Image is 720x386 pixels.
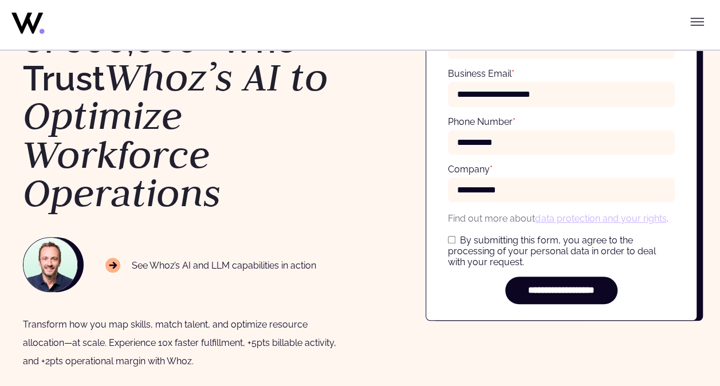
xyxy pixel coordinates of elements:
[448,235,655,267] span: By submitting this form, you agree to the processing of your personal data in order to deal with ...
[448,236,455,243] input: By submitting this form, you agree to the processing of your personal data in order to deal with ...
[448,164,493,175] label: Company
[448,68,514,79] label: Business Email
[448,116,516,127] label: Phone Number
[535,213,666,224] a: data protection and your rights
[23,52,328,218] em: Whoz’s AI to Optimize Workforce Operations
[448,211,675,226] p: Find out more about .
[23,316,349,371] div: Transform how you map skills, match talent, and optimize resource allocation—at scale. Experience...
[686,10,709,33] button: Toggle menu
[23,238,77,292] img: NAWROCKI-Thomas.jpg
[105,258,316,273] p: See Whoz’s AI and LLM capabilities in action
[644,310,704,370] iframe: Chatbot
